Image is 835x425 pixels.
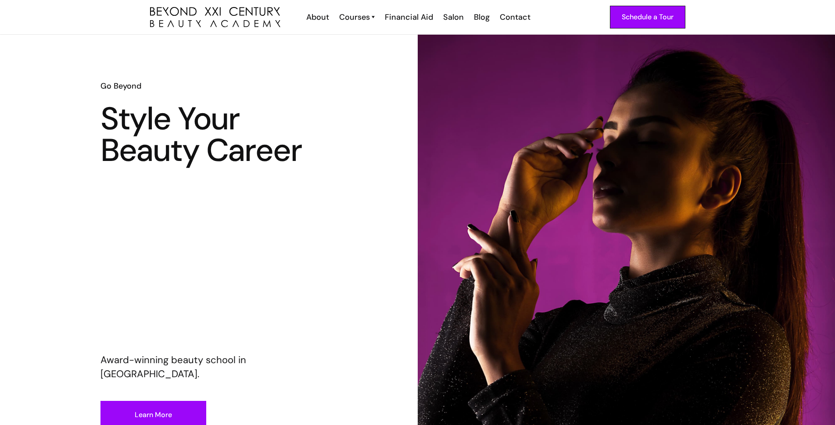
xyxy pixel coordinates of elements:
a: Contact [494,11,535,23]
div: About [306,11,329,23]
h6: Go Beyond [100,80,317,92]
h1: Style Your Beauty Career [100,103,317,166]
a: Schedule a Tour [610,6,685,29]
div: Financial Aid [385,11,433,23]
a: Financial Aid [379,11,437,23]
div: Blog [474,11,490,23]
a: home [150,7,280,28]
img: beyond 21st century beauty academy logo [150,7,280,28]
a: Salon [437,11,468,23]
div: Schedule a Tour [622,11,674,23]
a: Blog [468,11,494,23]
a: Courses [339,11,375,23]
p: Award-winning beauty school in [GEOGRAPHIC_DATA]. [100,353,317,381]
div: Salon [443,11,464,23]
div: Courses [339,11,370,23]
div: Contact [500,11,530,23]
a: About [301,11,333,23]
